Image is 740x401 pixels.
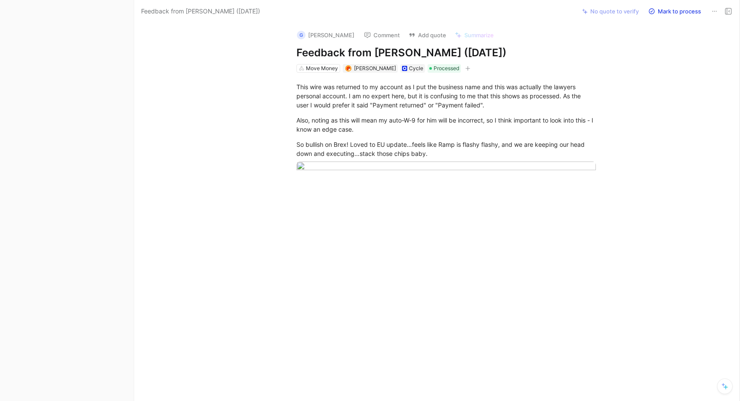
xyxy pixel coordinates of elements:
span: Summarize [464,31,494,39]
button: No quote to verify [578,5,643,17]
div: So bullish on Brex! Loved to EU update…feels like Ramp is flashy flashy, and we are keeping our h... [296,140,596,158]
div: Also, noting as this will mean my auto-W-9 for him will be incorrect, so I think important to loo... [296,116,596,134]
button: Summarize [451,29,498,41]
div: Cycle [409,64,423,73]
button: Add quote [405,29,450,41]
div: This wire was returned to my account as I put the business name and this was actually the lawyers... [296,82,596,110]
img: avatar [346,66,351,71]
span: [PERSON_NAME] [354,65,396,71]
div: G [297,31,306,39]
span: Feedback from [PERSON_NAME] ([DATE]) [141,6,260,16]
div: Processed [428,64,461,73]
button: G[PERSON_NAME] [293,29,358,42]
h1: Feedback from [PERSON_NAME] ([DATE]) [296,46,596,60]
button: Comment [360,29,404,41]
div: Move Money [306,64,338,73]
span: Processed [434,64,459,73]
button: Mark to process [644,5,705,17]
